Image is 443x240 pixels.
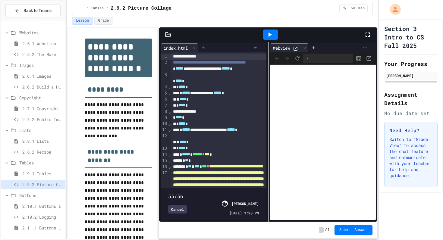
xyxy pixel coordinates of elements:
span: Back to Teams [24,8,52,14]
span: Fold line [168,164,171,169]
span: Copyright [19,95,63,101]
span: 2.8.2 Recipe [22,149,63,155]
span: 2.9.2 Picture Collage [111,5,172,12]
span: 2.9.2 Picture Collage [22,181,63,188]
span: Buttons [19,192,63,198]
div: 5 [161,90,168,96]
iframe: Web Preview [270,65,376,220]
span: ... [77,6,84,11]
div: 6 [161,96,168,102]
h2: Your Progress [384,60,438,68]
div: index.html [161,43,198,52]
h3: Need Help? [389,127,432,134]
span: Fold line [168,121,171,126]
div: 15 [161,158,168,164]
div: 12 [161,133,168,145]
span: 2.5.1 Websites [22,40,63,47]
span: 2.5.2 The Maze [22,51,63,58]
span: / [106,6,108,11]
div: WebView [270,45,293,51]
span: Websites [19,30,63,36]
div: [PERSON_NAME] [386,73,436,78]
div: 7 [161,103,168,109]
span: Forward [283,54,292,63]
span: 2.9.1 Tables [22,170,63,177]
span: 2.11.1 Buttons II [22,225,63,231]
div: 55/56 [168,193,259,200]
span: Lists [19,127,63,133]
div: 13 [161,145,168,151]
span: 60 [348,6,358,11]
button: Grade [94,17,113,25]
span: - [319,227,323,233]
div: 16 [161,164,168,170]
span: 2.6.2 Build a Homepage [22,84,63,90]
span: / [325,228,327,232]
div: 2 [161,60,168,72]
span: Fold line [168,158,171,163]
button: Refresh [293,54,302,63]
button: Back to Teams [5,4,61,17]
span: Fold line [168,109,171,114]
div: 1 [161,54,168,60]
div: 8 [161,109,168,115]
div: My Account [384,2,402,16]
span: Submit Answer [339,228,368,232]
h2: Assignment Details [384,90,438,107]
button: Submit Answer [335,225,372,235]
div: WebView [270,43,309,52]
div: No due date set [384,110,438,117]
p: Switch to "Grade View" to access the chat feature and communicate with your teacher for help and ... [389,136,432,179]
div: index.html [161,45,191,51]
div: 11 [161,127,168,133]
span: 2.10.2 Logging [22,214,63,220]
span: Images [19,62,63,68]
span: Fold line [168,152,171,157]
span: [DATE] 1:20 PM [229,210,259,216]
span: / [86,6,88,11]
span: 2.6.1 Images [22,73,63,79]
div: 3 [161,72,168,84]
div: 9 [161,115,168,121]
h1: Section 3 Intro to CS Fall 2025 [384,24,438,50]
span: 2.7.1 Copyright [22,105,63,112]
div: / [303,54,353,63]
span: Back [272,54,281,63]
div: 10 [161,121,168,127]
span: Tables [91,6,104,11]
div: 4 [161,84,168,90]
div: 14 [161,152,168,158]
button: Console [354,54,363,63]
span: 2.7.2 Public Images [22,116,63,123]
span: Fold line [168,85,171,89]
span: 2.10.1 Buttons I [22,203,63,209]
span: min [358,6,365,11]
span: Tables [19,160,63,166]
button: Lesson [72,17,93,25]
div: [PERSON_NAME] [231,201,259,206]
button: Open in new tab [364,54,373,63]
span: Fold line [168,91,171,95]
span: 1 [328,228,330,232]
span: 2.8.1 Lists [22,138,63,144]
span: Fold line [168,127,171,132]
div: Cancel [168,205,187,214]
